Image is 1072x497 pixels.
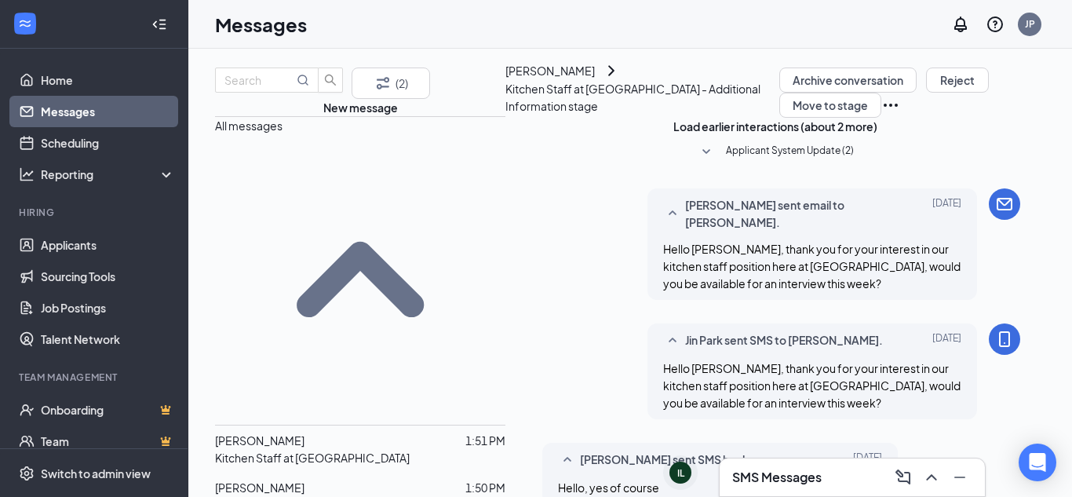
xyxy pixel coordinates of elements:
[19,166,35,182] svg: Analysis
[41,466,151,481] div: Switch to admin view
[41,166,176,182] div: Reporting
[151,16,167,32] svg: Collapse
[894,468,913,487] svg: ComposeMessage
[505,80,779,115] p: Kitchen Staff at [GEOGRAPHIC_DATA] - Additional Information stage
[881,96,900,115] svg: Ellipses
[215,448,410,466] p: Kitchen Staff at [GEOGRAPHIC_DATA]
[41,229,175,261] a: Applicants
[922,468,941,487] svg: ChevronUp
[726,143,854,162] span: Applicant System Update (2)
[853,451,882,470] span: [DATE]
[1025,17,1035,31] div: JP
[947,465,972,490] button: Minimize
[663,361,961,410] span: Hello [PERSON_NAME], thank you for your interest in our kitchen staff position here at [GEOGRAPHI...
[215,433,304,447] span: [PERSON_NAME]
[505,62,595,79] div: [PERSON_NAME]
[558,481,659,495] span: Hello, yes of course
[374,74,392,93] svg: Filter
[995,195,1014,214] svg: Email
[995,330,1014,349] svg: MobileSms
[323,99,398,116] button: New message
[602,61,621,80] svg: ChevronRight
[465,478,505,495] p: 1:50 PM
[663,204,682,223] svg: SmallChevronUp
[779,68,917,93] button: Archive conversation
[319,74,342,86] span: search
[41,64,175,96] a: Home
[41,426,175,457] a: TeamCrown
[891,465,916,490] button: ComposeMessage
[986,15,1005,34] svg: QuestionInfo
[297,74,309,86] svg: MagnifyingGlass
[932,196,961,231] span: [DATE]
[19,206,172,219] div: Hiring
[926,68,989,93] button: Reject
[224,71,294,89] input: Search
[41,394,175,426] a: OnboardingCrown
[19,371,172,384] div: Team Management
[580,451,753,470] span: [PERSON_NAME] sent SMS back.
[779,93,881,118] button: Move to stage
[465,431,505,448] p: 1:51 PM
[215,11,307,38] h1: Messages
[685,331,883,350] span: Jin Park sent SMS to [PERSON_NAME].
[41,127,175,159] a: Scheduling
[663,331,682,350] svg: SmallChevronUp
[215,118,283,132] span: All messages
[663,242,961,291] span: Hello [PERSON_NAME], thank you for your interest in our kitchen staff position here at [GEOGRAPHI...
[558,451,577,470] svg: SmallChevronUp
[41,292,175,323] a: Job Postings
[17,16,33,31] svg: WorkstreamLogo
[677,466,684,480] div: IL
[41,261,175,292] a: Sourcing Tools
[318,68,343,93] button: search
[215,480,304,494] span: [PERSON_NAME]
[215,133,505,424] svg: SmallChevronUp
[732,469,822,486] h3: SMS Messages
[41,323,175,355] a: Talent Network
[932,331,961,350] span: [DATE]
[685,196,891,231] span: [PERSON_NAME] sent email to [PERSON_NAME].
[697,143,716,162] svg: SmallChevronDown
[1019,444,1056,481] div: Open Intercom Messenger
[919,465,944,490] button: ChevronUp
[19,466,35,481] svg: Settings
[352,68,430,99] button: Filter (2)
[673,118,877,135] button: Load earlier interactions (about 2 more)
[697,143,854,162] button: SmallChevronDownApplicant System Update (2)
[41,96,175,127] a: Messages
[951,15,970,34] svg: Notifications
[950,468,969,487] svg: Minimize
